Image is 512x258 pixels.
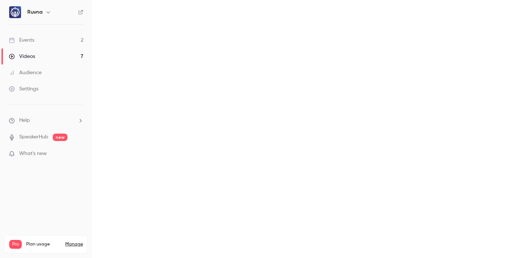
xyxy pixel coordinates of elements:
[9,240,22,249] span: Pro
[9,117,83,124] li: help-dropdown-opener
[9,6,21,18] img: Ruvna
[26,241,61,247] span: Plan usage
[9,85,38,93] div: Settings
[9,37,34,44] div: Events
[9,53,35,60] div: Videos
[9,69,42,76] div: Audience
[27,8,42,16] h6: Ruvna
[19,150,47,158] span: What's new
[53,134,68,141] span: new
[19,117,30,124] span: Help
[75,151,83,157] iframe: Noticeable Trigger
[65,241,83,247] a: Manage
[19,133,48,141] a: SpeakerHub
